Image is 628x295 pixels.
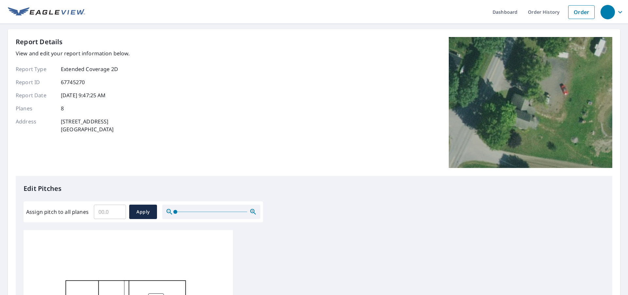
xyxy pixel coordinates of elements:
[61,91,106,99] p: [DATE] 9:47:25 AM
[61,118,114,133] p: [STREET_ADDRESS] [GEOGRAPHIC_DATA]
[129,205,157,219] button: Apply
[449,37,612,168] img: Top image
[16,118,55,133] p: Address
[16,37,63,47] p: Report Details
[61,65,118,73] p: Extended Coverage 2D
[16,49,130,57] p: View and edit your report information below.
[26,208,89,216] label: Assign pitch to all planes
[16,65,55,73] p: Report Type
[134,208,152,216] span: Apply
[61,104,64,112] p: 8
[94,203,126,221] input: 00.0
[16,104,55,112] p: Planes
[24,184,604,194] p: Edit Pitches
[16,91,55,99] p: Report Date
[61,78,85,86] p: 67745270
[16,78,55,86] p: Report ID
[8,7,85,17] img: EV Logo
[568,5,595,19] a: Order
